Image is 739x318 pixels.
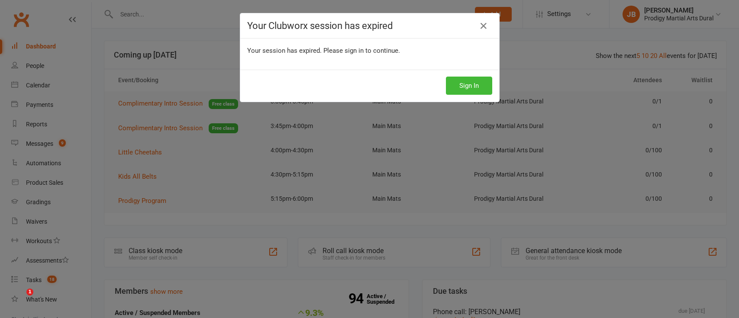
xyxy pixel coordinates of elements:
[477,19,491,33] a: Close
[446,77,492,95] button: Sign In
[247,20,492,31] h4: Your Clubworx session has expired
[9,289,29,309] iframe: Intercom live chat
[247,47,400,55] span: Your session has expired. Please sign in to continue.
[26,289,33,296] span: 1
